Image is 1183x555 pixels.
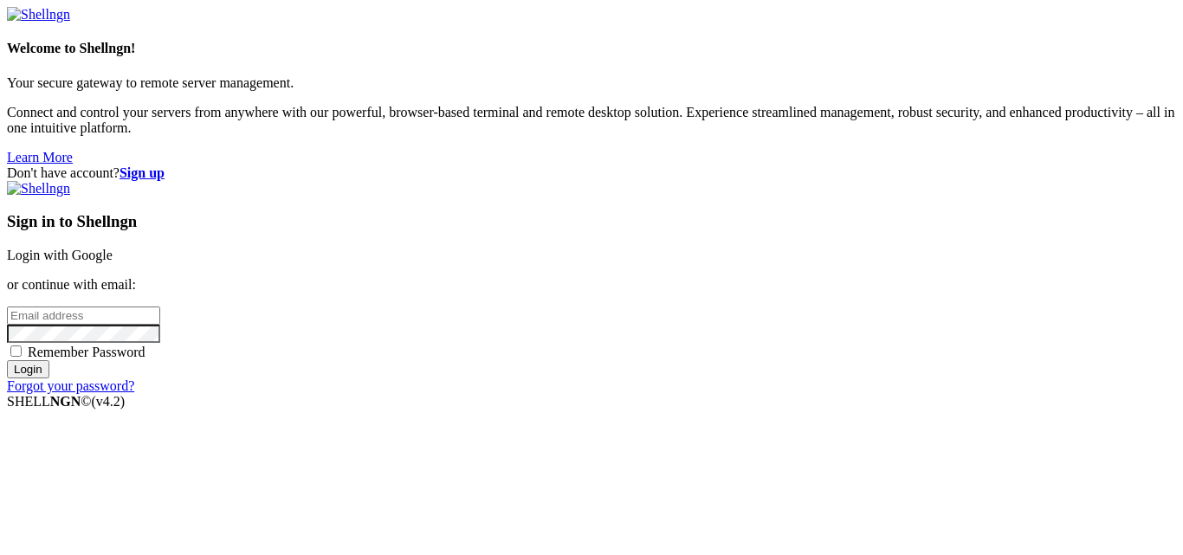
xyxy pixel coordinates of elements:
b: NGN [50,394,81,409]
img: Shellngn [7,181,70,197]
input: Remember Password [10,345,22,357]
a: Login with Google [7,248,113,262]
a: Forgot your password? [7,378,134,393]
span: 4.2.0 [92,394,126,409]
input: Login [7,360,49,378]
p: or continue with email: [7,277,1176,293]
span: SHELL © [7,394,125,409]
a: Sign up [120,165,165,180]
div: Don't have account? [7,165,1176,181]
span: Remember Password [28,345,145,359]
img: Shellngn [7,7,70,23]
p: Your secure gateway to remote server management. [7,75,1176,91]
a: Learn More [7,150,73,165]
p: Connect and control your servers from anywhere with our powerful, browser-based terminal and remo... [7,105,1176,136]
input: Email address [7,307,160,325]
h4: Welcome to Shellngn! [7,41,1176,56]
h3: Sign in to Shellngn [7,212,1176,231]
